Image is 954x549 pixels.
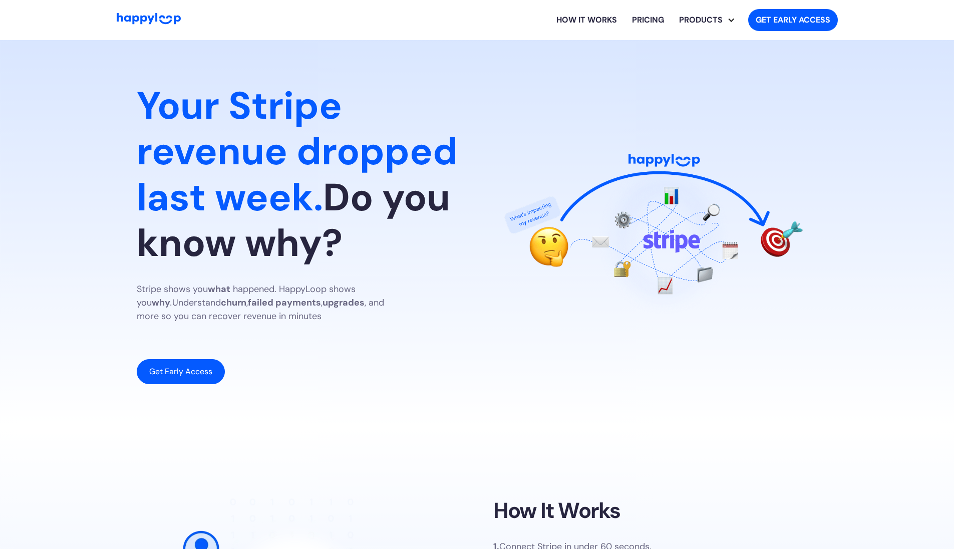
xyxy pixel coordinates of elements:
[549,4,624,36] a: Learn how HappyLoop works
[323,297,365,309] strong: upgrades
[117,13,181,27] a: Go to Home Page
[493,498,620,524] h2: How It Works
[137,283,407,323] p: Stripe shows you happened. HappyLoop shows you Understand , , , and more so you can recover reven...
[137,359,225,384] a: Get Early Access
[221,297,246,309] strong: churn
[170,297,172,309] em: .
[117,13,181,25] img: HappyLoop Logo
[137,81,458,222] span: Your Stripe revenue dropped last week.
[248,297,321,309] strong: failed payments
[137,83,461,266] h1: Do you know why?
[624,4,672,36] a: View HappyLoop pricing plans
[152,297,170,309] strong: why
[672,14,730,26] div: PRODUCTS
[672,4,740,36] div: Explore HappyLoop use cases
[208,283,230,295] strong: what
[748,9,838,31] a: Get started with HappyLoop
